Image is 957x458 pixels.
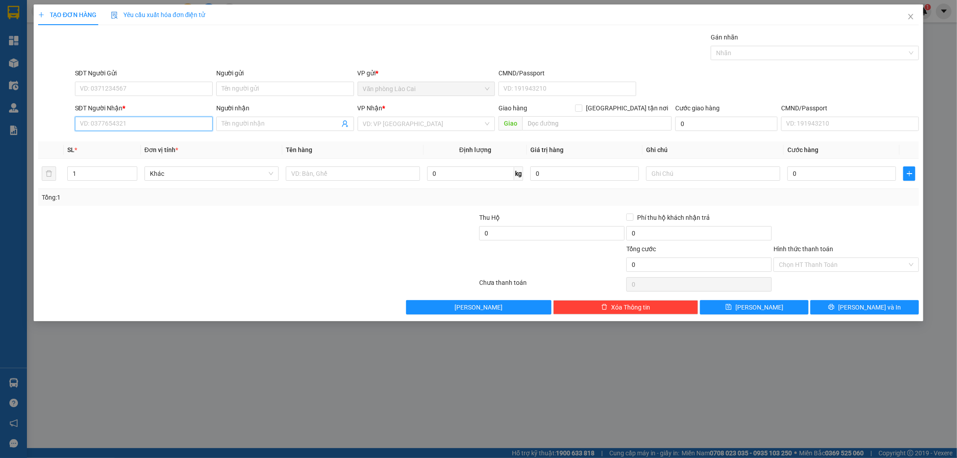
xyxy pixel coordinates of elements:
span: Xóa Thông tin [611,302,650,312]
span: close [907,13,914,20]
span: kg [514,166,523,181]
label: Hình thức thanh toán [773,245,833,253]
span: save [725,304,732,311]
div: CMND/Passport [498,68,636,78]
span: [GEOGRAPHIC_DATA] tận nơi [582,103,672,113]
div: SĐT Người Gửi [75,68,213,78]
button: Close [898,4,923,30]
span: [PERSON_NAME] [735,302,783,312]
div: Người gửi [216,68,354,78]
span: plus [904,170,915,177]
span: Giao hàng [498,105,527,112]
label: Gán nhãn [711,34,738,41]
img: icon [111,12,118,19]
div: Người nhận [216,103,354,113]
span: VP Nhận [358,105,383,112]
div: Chưa thanh toán [479,278,626,293]
button: plus [903,166,915,181]
div: CMND/Passport [781,103,919,113]
span: Khác [150,167,273,180]
span: Tên hàng [286,146,312,153]
button: [PERSON_NAME] [406,300,551,314]
span: plus [38,12,44,18]
span: [PERSON_NAME] và In [838,302,901,312]
span: Cước hàng [787,146,818,153]
span: Văn phòng Lào Cai [363,82,490,96]
span: SL [67,146,74,153]
label: Cước giao hàng [675,105,720,112]
span: printer [828,304,835,311]
span: Tổng cước [626,245,656,253]
span: Yêu cầu xuất hóa đơn điện tử [111,11,205,18]
div: SĐT Người Nhận [75,103,213,113]
input: Cước giao hàng [675,117,778,131]
span: Định lượng [459,146,491,153]
button: deleteXóa Thông tin [553,300,699,314]
span: Giao [498,116,522,131]
input: 0 [530,166,639,181]
div: VP gửi [358,68,495,78]
span: Đơn vị tính [144,146,178,153]
span: [PERSON_NAME] [454,302,503,312]
span: TẠO ĐƠN HÀNG [38,11,96,18]
span: delete [601,304,607,311]
input: Dọc đường [522,116,672,131]
input: Ghi Chú [646,166,780,181]
th: Ghi chú [642,141,784,159]
span: Phí thu hộ khách nhận trả [634,213,713,222]
span: Thu Hộ [479,214,500,221]
div: Tổng: 1 [42,192,369,202]
input: VD: Bàn, Ghế [286,166,420,181]
span: Giá trị hàng [530,146,564,153]
button: printer[PERSON_NAME] và In [810,300,919,314]
button: delete [42,166,56,181]
button: save[PERSON_NAME] [700,300,808,314]
span: user-add [341,120,349,127]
